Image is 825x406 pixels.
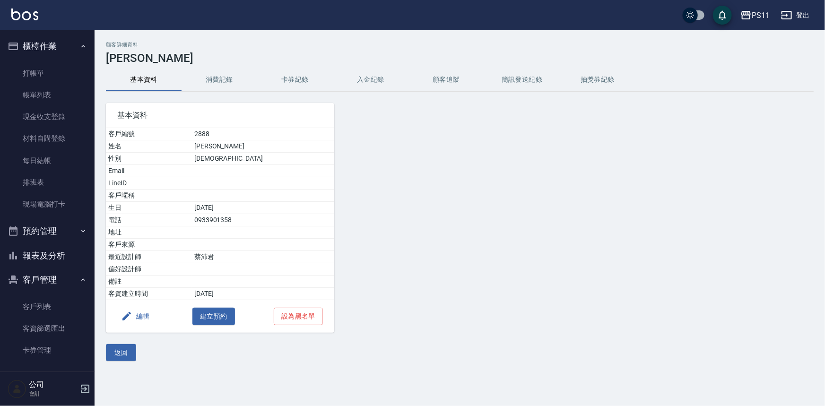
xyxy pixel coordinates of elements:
a: 每日結帳 [4,150,91,172]
button: 消費記錄 [182,69,257,91]
h2: 顧客詳細資料 [106,42,814,48]
td: 生日 [106,202,192,214]
a: 現場電腦打卡 [4,193,91,215]
td: 性別 [106,153,192,165]
img: Person [8,380,26,398]
td: 客戶編號 [106,128,192,140]
h3: [PERSON_NAME] [106,52,814,65]
td: 客戶暱稱 [106,190,192,202]
button: PS11 [737,6,773,25]
h5: 公司 [29,380,77,389]
a: 卡券管理 [4,339,91,361]
button: save [713,6,732,25]
button: 櫃檯作業 [4,34,91,59]
a: 材料自購登錄 [4,128,91,149]
img: Logo [11,9,38,20]
button: 登出 [777,7,814,24]
td: 客戶來源 [106,239,192,251]
td: 蔡沛君 [192,251,334,263]
p: 會計 [29,389,77,398]
button: 編輯 [117,308,154,325]
td: 姓名 [106,140,192,153]
td: 0933901358 [192,214,334,226]
td: 2888 [192,128,334,140]
a: 排班表 [4,172,91,193]
a: 帳單列表 [4,84,91,106]
a: 打帳單 [4,62,91,84]
td: 備註 [106,276,192,288]
td: 最近設計師 [106,251,192,263]
span: 基本資料 [117,111,323,120]
a: 客戶列表 [4,296,91,318]
button: 設為黑名單 [274,308,323,325]
button: 報表及分析 [4,243,91,268]
td: [DATE] [192,288,334,300]
button: 簡訊發送紀錄 [484,69,560,91]
td: [DEMOGRAPHIC_DATA] [192,153,334,165]
button: 基本資料 [106,69,182,91]
button: 預約管理 [4,219,91,243]
td: [DATE] [192,202,334,214]
td: 客資建立時間 [106,288,192,300]
button: 返回 [106,344,136,362]
button: 卡券紀錄 [257,69,333,91]
button: 客戶管理 [4,268,91,292]
button: 建立預約 [192,308,235,325]
td: 電話 [106,214,192,226]
td: [PERSON_NAME] [192,140,334,153]
td: LineID [106,177,192,190]
td: 地址 [106,226,192,239]
td: 偏好設計師 [106,263,192,276]
a: 客資篩選匯出 [4,318,91,339]
button: 行銷工具 [4,365,91,390]
td: Email [106,165,192,177]
div: PS11 [752,9,770,21]
button: 抽獎券紀錄 [560,69,635,91]
a: 現金收支登錄 [4,106,91,128]
button: 顧客追蹤 [408,69,484,91]
button: 入金紀錄 [333,69,408,91]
